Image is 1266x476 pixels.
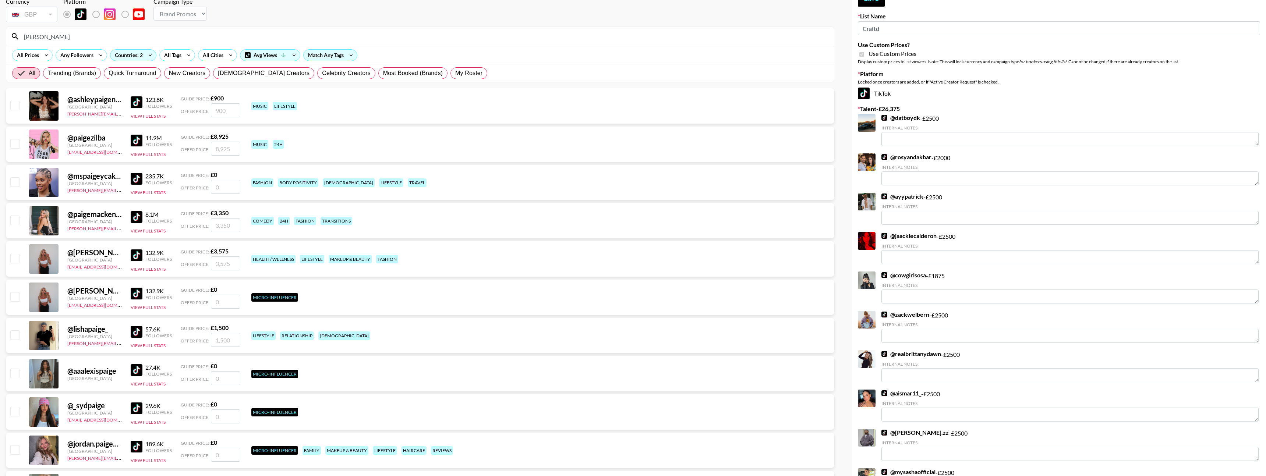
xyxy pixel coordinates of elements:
[131,343,166,348] button: View Full Stats
[131,441,142,452] img: TikTok
[881,350,1259,382] div: - £ 2500
[881,283,1259,288] div: Internal Notes:
[211,95,224,102] strong: £ 900
[858,70,1260,78] label: Platform
[858,88,1260,99] div: TikTok
[131,266,166,272] button: View Full Stats
[373,446,397,455] div: lifestyle
[181,249,209,255] span: Guide Price:
[273,140,284,149] div: 24h
[211,256,240,270] input: 3,575
[131,228,166,234] button: View Full Stats
[145,134,172,142] div: 11.9M
[67,410,122,416] div: [GEOGRAPHIC_DATA]
[881,350,941,358] a: @realbrittanydawn
[67,324,122,334] div: @ lishapaige_
[48,69,96,78] span: Trending (Brands)
[211,371,240,385] input: 0
[145,180,172,185] div: Followers
[211,295,240,309] input: 0
[325,446,368,455] div: makeup & beauty
[6,5,57,24] div: Currency is locked to GBP
[858,59,1260,64] div: Display custom prices to list viewers. Note: This will lock currency and campaign type . Cannot b...
[304,50,357,61] div: Match Any Tags
[75,8,86,20] img: TikTok
[211,362,217,369] strong: £ 0
[858,88,870,99] img: TikTok
[881,114,920,121] a: @datboydk
[211,171,217,178] strong: £ 0
[67,95,122,104] div: @ ashleypaigenicholson
[278,178,318,187] div: body positivity
[211,439,217,446] strong: £ 0
[29,69,35,78] span: All
[211,133,229,140] strong: £ 8,925
[881,271,926,279] a: @cowgirlsosa
[881,469,887,475] img: TikTok
[131,211,142,223] img: TikTok
[145,295,172,300] div: Followers
[181,211,209,216] span: Guide Price:
[251,293,298,302] div: Micro-Influencer
[67,186,176,193] a: [PERSON_NAME][EMAIL_ADDRESS][DOMAIN_NAME]
[131,288,142,299] img: TikTok
[881,164,1259,170] div: Internal Notes:
[181,364,209,369] span: Guide Price:
[181,134,209,140] span: Guide Price:
[251,140,268,149] div: music
[67,334,122,339] div: [GEOGRAPHIC_DATA]
[145,371,172,377] div: Followers
[63,7,151,22] div: List locked to TikTok.
[131,173,142,185] img: TikTok
[329,255,372,263] div: makeup & beauty
[280,331,314,340] div: relationship
[881,243,1259,249] div: Internal Notes:
[67,210,122,219] div: @ paigemackenzie
[67,181,122,186] div: [GEOGRAPHIC_DATA]
[251,255,296,263] div: health / wellness
[881,154,887,160] img: TikTok
[160,50,183,61] div: All Tags
[131,326,142,338] img: TikTok
[145,364,172,371] div: 27.4K
[67,219,122,224] div: [GEOGRAPHIC_DATA]
[881,311,1259,343] div: - £ 2500
[408,178,427,187] div: travel
[211,448,240,462] input: 0
[251,408,298,416] div: Micro-Influencer
[211,324,229,331] strong: £ 1,500
[67,376,122,381] div: [GEOGRAPHIC_DATA]
[181,96,209,102] span: Guide Price:
[881,429,1259,461] div: - £ 2500
[67,454,176,461] a: [PERSON_NAME][EMAIL_ADDRESS][DOMAIN_NAME]
[13,50,40,61] div: All Prices
[251,331,276,340] div: lifestyle
[251,370,298,378] div: Micro-Influencer
[110,50,156,61] div: Countries: 2
[131,402,142,414] img: TikTok
[211,218,240,232] input: 3,350
[145,103,172,109] div: Followers
[67,224,176,231] a: [PERSON_NAME][EMAIL_ADDRESS][DOMAIN_NAME]
[131,381,166,387] button: View Full Stats
[67,110,176,117] a: [PERSON_NAME][EMAIL_ADDRESS][DOMAIN_NAME]
[300,255,324,263] div: lifestyle
[383,69,443,78] span: Most Booked (Brands)
[181,415,209,420] span: Offer Price:
[181,440,209,446] span: Guide Price:
[211,180,240,194] input: 0
[145,211,172,218] div: 8.1M
[145,333,172,338] div: Followers
[251,102,268,110] div: music
[131,152,166,157] button: View Full Stats
[858,13,1260,20] label: List Name
[131,135,142,146] img: TikTok
[881,322,1259,327] div: Internal Notes:
[145,440,172,448] div: 189.6K
[198,50,225,61] div: All Cities
[881,193,1259,225] div: - £ 2500
[181,109,209,114] span: Offer Price:
[131,190,166,195] button: View Full Stats
[379,178,403,187] div: lifestyle
[131,113,166,119] button: View Full Stats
